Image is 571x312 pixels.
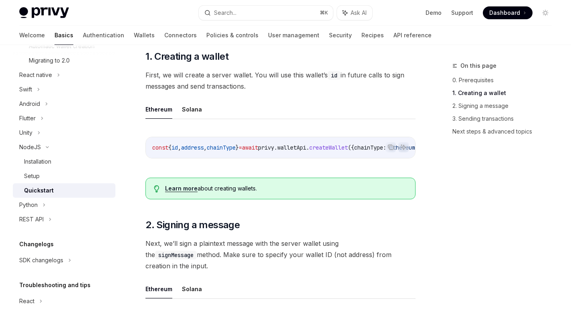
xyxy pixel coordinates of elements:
div: NodeJS [19,142,41,152]
span: ({ [348,144,354,151]
a: Wallets [134,26,155,45]
a: API reference [393,26,432,45]
span: ⌘ K [320,10,328,16]
span: } [236,144,239,151]
div: about creating wallets. [165,184,408,192]
span: = [239,144,242,151]
a: Installation [13,154,115,169]
span: , [204,144,207,151]
a: 0. Prerequisites [452,74,558,87]
span: await [242,144,258,151]
a: Recipes [361,26,384,45]
div: Android [19,99,40,109]
h5: Changelogs [19,239,54,249]
div: Search... [214,8,236,18]
img: light logo [19,7,69,18]
span: id [172,144,178,151]
span: Ask AI [351,9,367,17]
h5: Troubleshooting and tips [19,280,91,290]
button: Ask AI [398,142,409,152]
button: Toggle dark mode [539,6,552,19]
a: Learn more [165,185,198,192]
span: First, we will create a server wallet. You will use this wallet’s in future calls to sign message... [145,69,416,92]
a: Support [451,9,473,17]
div: Swift [19,85,32,94]
a: Setup [13,169,115,183]
div: Installation [24,157,51,166]
a: Security [329,26,352,45]
a: Authentication [83,26,124,45]
button: Search...⌘K [199,6,333,20]
a: 1. Creating a wallet [452,87,558,99]
a: Connectors [164,26,197,45]
code: signMessage [155,251,197,259]
a: Welcome [19,26,45,45]
span: createWallet [309,144,348,151]
a: Quickstart [13,183,115,198]
div: Unity [19,128,32,138]
div: Python [19,200,38,210]
button: Ethereum [145,280,172,298]
a: Demo [426,9,442,17]
button: Ethereum [145,100,172,119]
div: Quickstart [24,186,54,195]
a: Policies & controls [206,26,258,45]
code: id [328,71,341,80]
a: 2. Signing a message [452,99,558,112]
span: . [274,144,277,151]
a: Migrating to 2.0 [13,53,115,68]
span: 2. Signing a message [145,219,240,231]
button: Solana [182,280,202,298]
div: Flutter [19,113,36,123]
span: Next, we’ll sign a plaintext message with the server wallet using the method. Make sure to specif... [145,238,416,271]
div: Setup [24,171,40,181]
span: privy [258,144,274,151]
span: const [152,144,168,151]
a: User management [268,26,319,45]
span: chainType: [354,144,386,151]
div: React [19,296,34,306]
div: SDK changelogs [19,255,63,265]
button: Solana [182,100,202,119]
div: React native [19,70,52,80]
span: 1. Creating a wallet [145,50,228,63]
button: Ask AI [337,6,372,20]
div: Migrating to 2.0 [29,56,70,65]
span: { [168,144,172,151]
a: Next steps & advanced topics [452,125,558,138]
span: chainType [207,144,236,151]
span: On this page [460,61,496,71]
span: Dashboard [489,9,520,17]
span: , [178,144,181,151]
a: Dashboard [483,6,533,19]
span: address [181,144,204,151]
a: 3. Sending transactions [452,112,558,125]
div: REST API [19,215,44,224]
svg: Tip [154,185,159,192]
span: . [306,144,309,151]
span: walletApi [277,144,306,151]
button: Copy the contents from the code block [385,142,396,152]
a: Basics [54,26,73,45]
